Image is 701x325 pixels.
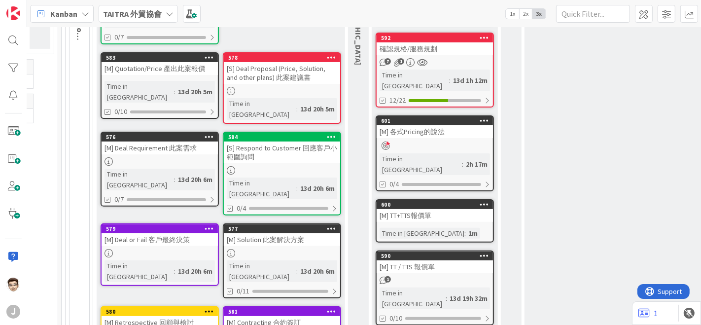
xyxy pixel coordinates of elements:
div: 579 [102,224,218,233]
span: : [174,174,175,185]
div: Time in [GEOGRAPHIC_DATA] [227,98,296,120]
span: 12/22 [389,95,406,106]
span: : [462,159,463,170]
span: 2x [519,9,532,19]
div: 578[S] Deal Proposal (Price, Solution, and other plans) 此案建議書 [224,53,340,84]
div: 13d 20h 5m [298,104,337,114]
div: 578 [228,54,340,61]
div: Time in [GEOGRAPHIC_DATA] [105,260,174,282]
span: 0/10 [114,107,127,117]
span: 0/7 [114,194,124,205]
div: 580 [102,307,218,316]
a: 601[M] 各式Pricing的說法Time in [GEOGRAPHIC_DATA]:2h 17m0/4 [376,115,494,191]
div: Time in [GEOGRAPHIC_DATA] [380,70,449,91]
div: [M] Quotation/Price 產出此案報價 [102,62,218,75]
div: 600 [377,200,493,209]
div: 583 [102,53,218,62]
div: 590 [377,252,493,260]
span: : [296,183,298,194]
span: : [464,228,466,239]
div: 576 [106,134,218,141]
div: 600[M] TT+TTS報價單 [377,200,493,222]
div: [S] Respond to Customer 回應客戶小範圍詢問 [224,142,340,163]
span: 0/4 [389,179,399,189]
a: 579[M] Deal or Fail 客戶最終決策Time in [GEOGRAPHIC_DATA]:13d 20h 6m [101,223,219,286]
span: 0/11 [237,286,249,296]
div: 1m [466,228,480,239]
div: Time in [GEOGRAPHIC_DATA] [105,169,174,190]
div: 592 [381,35,493,41]
span: : [446,293,447,304]
div: 確認規格/服務規劃 [377,42,493,55]
img: Sc [6,278,20,291]
div: 13d 19h 32m [447,293,490,304]
div: 590[M] TT / TTS 報價單 [377,252,493,273]
span: 1 [398,58,404,65]
div: 590 [381,253,493,259]
span: : [296,104,298,114]
div: [M] TT+TTS報價單 [377,209,493,222]
img: Visit kanbanzone.com [6,6,20,20]
div: [M] Deal Requirement 此案需求 [102,142,218,154]
div: 601[M] 各式Pricing的說法 [377,116,493,138]
div: 583 [106,54,218,61]
div: Time in [GEOGRAPHIC_DATA] [380,228,464,239]
div: 592確認規格/服務規劃 [377,34,493,55]
div: 13d 20h 5m [175,86,215,97]
span: 1x [506,9,519,19]
div: Time in [GEOGRAPHIC_DATA] [380,153,462,175]
div: 584[S] Respond to Customer 回應客戶小範圍詢問 [224,133,340,163]
div: 13d 20h 6m [298,266,337,277]
div: 577[M] Solution 此案解決方案 [224,224,340,246]
span: 0/4 [237,203,246,214]
a: 1 [638,307,658,319]
div: [M] Solution 此案解決方案 [224,233,340,246]
div: 579[M] Deal or Fail 客戶最終決策 [102,224,218,246]
span: Kanban [50,8,77,20]
div: J [6,305,20,319]
div: 601 [381,117,493,124]
div: Time in [GEOGRAPHIC_DATA] [380,288,446,309]
div: 577 [224,224,340,233]
span: : [174,86,175,97]
div: 13d 20h 6m [175,266,215,277]
div: 581 [224,307,340,316]
div: 584 [228,134,340,141]
div: [S] Deal Proposal (Price, Solution, and other plans) 此案建議書 [224,62,340,84]
div: 13d 1h 12m [451,75,490,86]
div: 580 [106,308,218,315]
a: 584[S] Respond to Customer 回應客戶小範圍詢問Time in [GEOGRAPHIC_DATA]:13d 20h 6m0/4 [223,132,341,216]
div: 601 [377,116,493,125]
div: Time in [GEOGRAPHIC_DATA] [227,260,296,282]
div: 592 [377,34,493,42]
div: Time in [GEOGRAPHIC_DATA] [105,81,174,103]
div: 2h 17m [463,159,490,170]
div: [M] Deal or Fail 客戶最終決策 [102,233,218,246]
span: 0/10 [389,313,402,324]
a: 576[M] Deal Requirement 此案需求Time in [GEOGRAPHIC_DATA]:13d 20h 6m0/7 [101,132,219,207]
span: : [174,266,175,277]
span: Support [21,1,45,13]
div: [M] TT / TTS 報價單 [377,260,493,273]
span: : [296,266,298,277]
div: 600 [381,201,493,208]
a: 600[M] TT+TTS報價單Time in [GEOGRAPHIC_DATA]:1m [376,199,494,243]
div: [M] 各式Pricing的說法 [377,125,493,138]
div: 576 [102,133,218,142]
div: 13d 20h 6m [175,174,215,185]
div: 576[M] Deal Requirement 此案需求 [102,133,218,154]
a: 592確認規格/服務規劃Time in [GEOGRAPHIC_DATA]:13d 1h 12m12/22 [376,33,494,108]
span: : [449,75,451,86]
span: 3x [532,9,546,19]
div: 583[M] Quotation/Price 產出此案報價 [102,53,218,75]
div: 584 [224,133,340,142]
div: 577 [228,225,340,232]
a: 577[M] Solution 此案解決方案Time in [GEOGRAPHIC_DATA]:13d 20h 6m0/11 [223,223,341,298]
span: 0/7 [114,32,124,42]
span: 1 [385,276,391,283]
input: Quick Filter... [556,5,630,23]
span: 7 [385,58,391,65]
a: 578[S] Deal Proposal (Price, Solution, and other plans) 此案建議書Time in [GEOGRAPHIC_DATA]:13d 20h 5m [223,52,341,124]
div: 13d 20h 6m [298,183,337,194]
a: 583[M] Quotation/Price 產出此案報價Time in [GEOGRAPHIC_DATA]:13d 20h 5m0/10 [101,52,219,119]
